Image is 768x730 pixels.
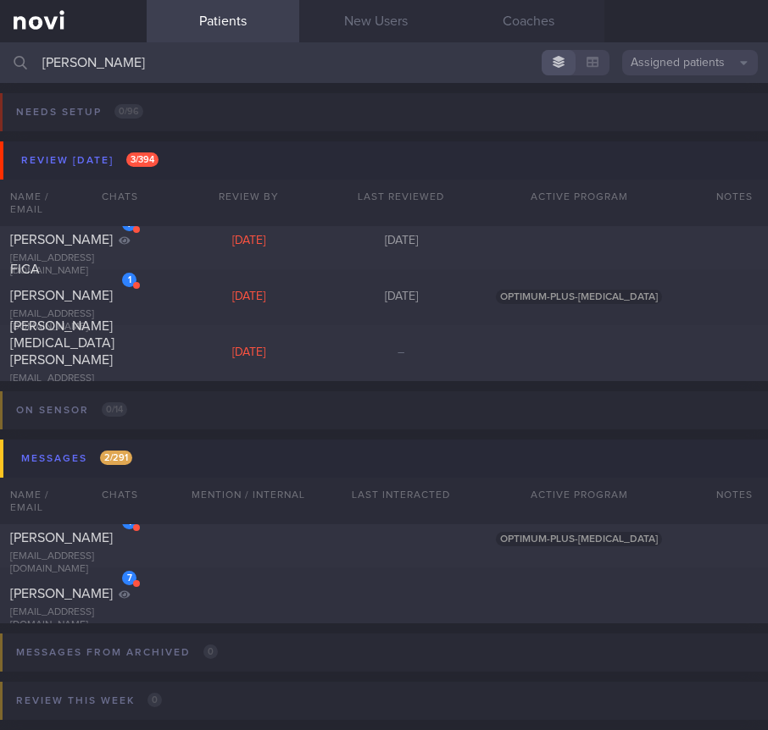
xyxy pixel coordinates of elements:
div: [DATE] [325,290,477,305]
span: OPTIMUM-PLUS-[MEDICAL_DATA] [496,532,662,546]
div: [EMAIL_ADDRESS][DOMAIN_NAME] [10,550,136,576]
div: Mention / Internal [172,478,325,512]
div: Active Program [477,180,681,213]
span: 0 / 96 [114,104,143,119]
div: Messages from Archived [12,641,222,664]
div: Review [DATE] [17,149,163,172]
div: Review By [172,180,325,213]
span: [PERSON_NAME] [10,587,113,600]
span: [PERSON_NAME] [10,233,113,246]
div: – [325,346,477,361]
div: [EMAIL_ADDRESS][DOMAIN_NAME] [10,606,136,632]
div: [DATE] [172,346,325,361]
div: Chats [79,180,147,213]
div: 7 [122,217,136,231]
div: Needs setup [12,101,147,124]
span: 0 / 14 [102,402,127,417]
span: 2 / 291 [100,451,132,465]
button: Assigned patients [622,50,758,75]
div: On sensor [12,399,131,422]
div: Notes [706,180,768,213]
div: Notes [706,478,768,512]
div: [EMAIL_ADDRESS][DOMAIN_NAME] [10,373,136,398]
div: Chats [79,478,147,512]
span: FICA [PERSON_NAME] [10,263,113,302]
div: Review this week [12,689,166,712]
div: [DATE] [172,234,325,249]
div: 1 [122,273,136,287]
div: Last Reviewed [325,180,477,213]
div: Active Program [477,478,681,512]
span: [PERSON_NAME][MEDICAL_DATA] [PERSON_NAME] [10,319,114,367]
div: 7 [122,571,136,585]
span: 0 [147,693,162,707]
div: Messages [17,447,136,470]
div: [DATE] [325,234,477,249]
span: 3 / 394 [126,152,159,167]
div: [DATE] [172,290,325,305]
div: Last Interacted [325,478,477,512]
span: 0 [203,644,218,659]
div: [EMAIL_ADDRESS][DOMAIN_NAME] [10,252,136,278]
div: 1 [122,515,136,529]
span: OPTIMUM-PLUS-[MEDICAL_DATA] [496,290,662,304]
